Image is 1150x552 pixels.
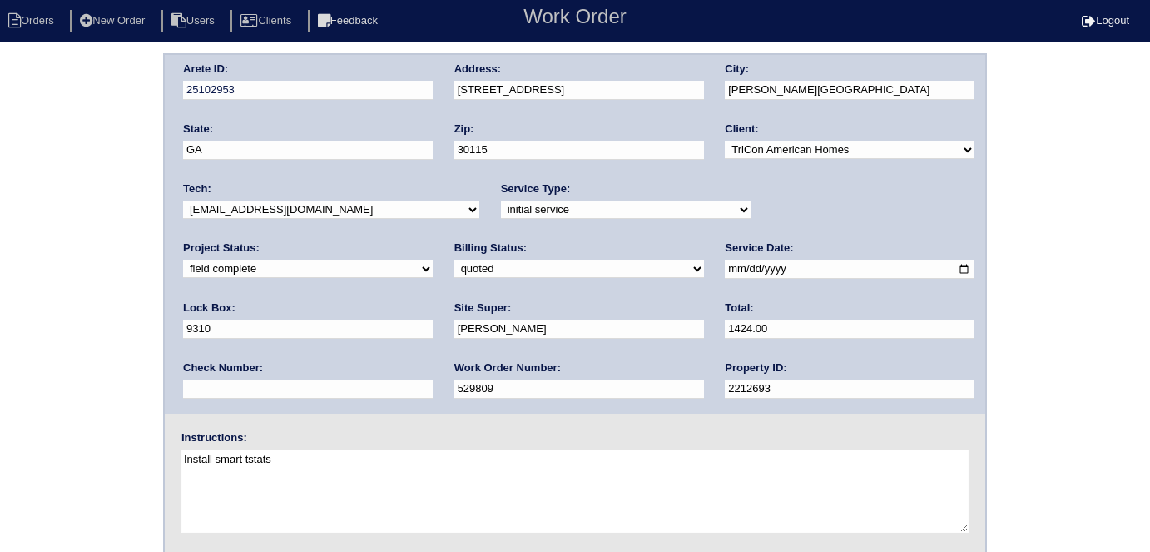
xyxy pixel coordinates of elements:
[454,301,512,316] label: Site Super:
[725,241,793,256] label: Service Date:
[230,14,305,27] a: Clients
[725,301,753,316] label: Total:
[454,241,527,256] label: Billing Status:
[501,182,571,196] label: Service Type:
[725,62,749,77] label: City:
[454,81,704,100] input: Enter a location
[183,62,228,77] label: Arete ID:
[183,241,260,256] label: Project Status:
[70,10,158,32] li: New Order
[725,361,786,375] label: Property ID:
[454,361,561,375] label: Work Order Number:
[183,361,263,375] label: Check Number:
[161,10,228,32] li: Users
[454,62,501,77] label: Address:
[181,450,969,533] textarea: Install smart tstats
[183,182,211,196] label: Tech:
[308,10,391,32] li: Feedback
[183,122,213,137] label: State:
[183,301,235,316] label: Lock Box:
[181,430,247,445] label: Instructions:
[1082,14,1129,27] a: Logout
[454,122,474,137] label: Zip:
[230,10,305,32] li: Clients
[70,14,158,27] a: New Order
[725,122,758,137] label: Client:
[161,14,228,27] a: Users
